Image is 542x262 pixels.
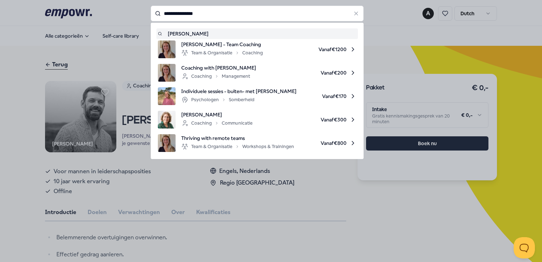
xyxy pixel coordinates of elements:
[514,237,535,258] iframe: Help Scout Beacon - Open
[158,111,356,129] a: product image[PERSON_NAME]CoachingCommunicatieVanaf€300
[181,87,297,95] span: Individuele sessies - buiten- met [PERSON_NAME]
[181,49,263,57] div: Team & Organisatie Coaching
[181,95,254,104] div: Psychologen Somberheid
[158,134,356,152] a: product imageThriving with remote teamsTeam & OrganisatieWorkshops & TrainingenVanaf€800
[151,6,364,21] input: Search for products, categories or subcategories
[158,87,356,105] a: product imageIndividuele sessies - buiten- met [PERSON_NAME]PsychologenSomberheidVanaf€170
[158,64,176,82] img: product image
[181,134,294,142] span: Thriving with remote teams
[158,40,356,58] a: product image[PERSON_NAME] - Team CoachingTeam & OrganisatieCoachingVanaf€1200
[181,142,294,151] div: Team & Organisatie Workshops & Trainingen
[158,64,356,82] a: product imageCoaching with [PERSON_NAME]CoachingManagementVanaf€200
[181,119,253,127] div: Coaching Communicatie
[158,134,176,152] img: product image
[181,72,250,81] div: Coaching Management
[262,64,356,82] span: Vanaf € 200
[269,40,356,58] span: Vanaf € 1200
[181,111,253,119] span: [PERSON_NAME]
[158,40,176,58] img: product image
[158,111,176,129] img: product image
[258,111,356,129] span: Vanaf € 300
[158,30,356,38] a: [PERSON_NAME]
[158,87,176,105] img: product image
[181,64,256,72] span: Coaching with [PERSON_NAME]
[181,40,263,48] span: [PERSON_NAME] - Team Coaching
[300,134,356,152] span: Vanaf € 800
[302,87,356,105] span: Vanaf € 170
